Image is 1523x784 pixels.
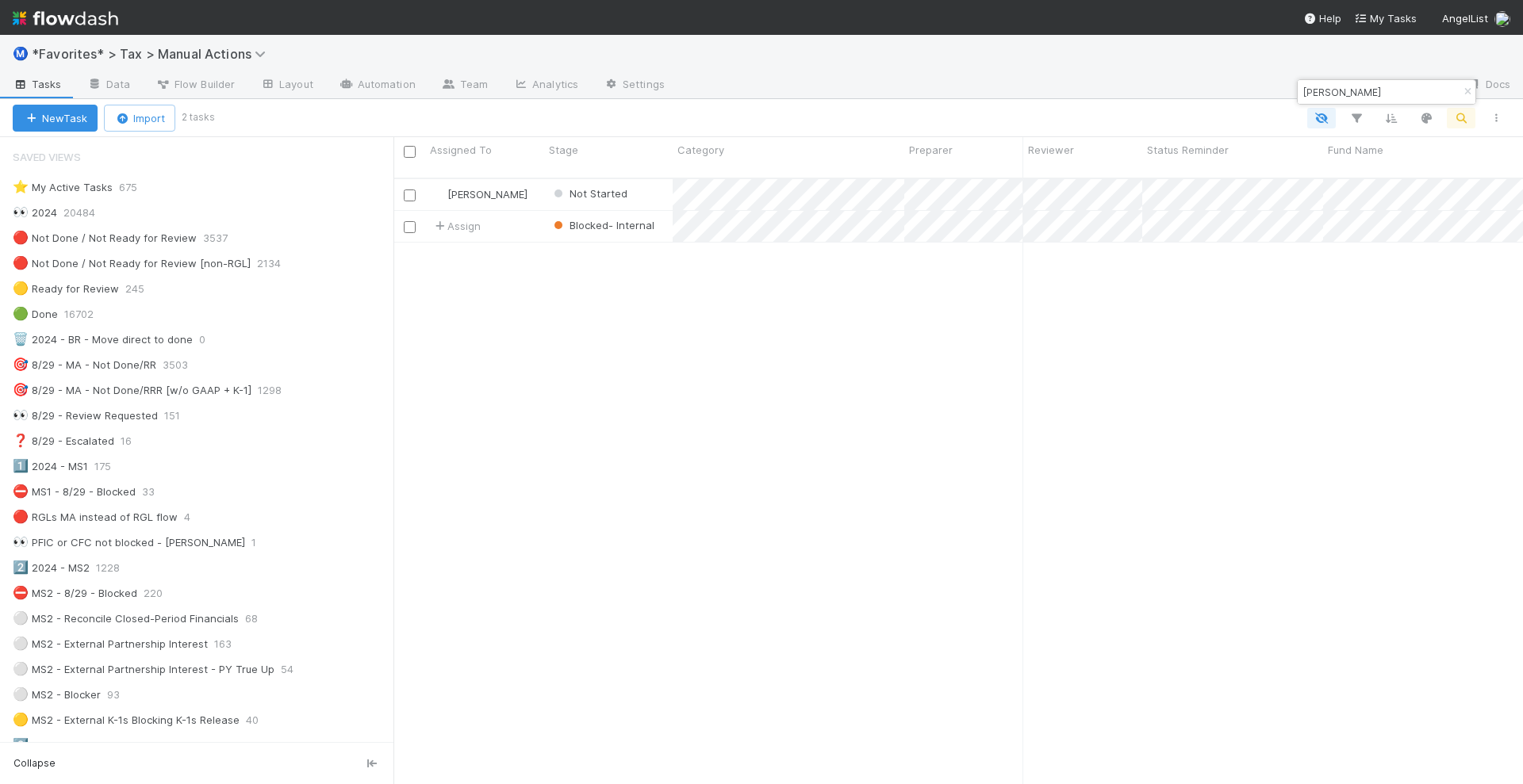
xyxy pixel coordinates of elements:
[570,187,627,200] span: Not Started
[1354,12,1417,25] span: My Tasks
[121,431,148,451] span: 16
[142,482,171,502] span: 33
[13,484,29,498] span: ⛔
[549,142,578,158] span: Stage
[13,736,90,755] div: 2024 - MS3
[13,510,29,523] span: 🔴
[13,609,239,629] div: MS2 - Reconcile Closed-Period Financials
[247,73,326,98] a: Layout
[570,219,654,231] span: Blocked- Internal
[13,533,245,553] div: PFIC or CFC not blocked - [PERSON_NAME]
[203,228,244,248] span: 3537
[13,381,251,400] div: 8/29 - MA - Not Done/RRR [w/o GAAP + K-1]
[13,231,29,244] span: 🔴
[501,73,591,98] a: Analytics
[64,304,109,324] span: 16702
[214,634,247,654] span: 163
[430,142,492,158] span: Assigned To
[13,180,29,193] span: ⭐
[1454,73,1523,98] a: Docs
[13,47,29,60] span: Ⓜ️
[13,685,101,705] div: MS2 - Blocker
[125,279,160,299] span: 245
[75,73,143,98] a: Data
[13,205,29,219] span: 👀
[281,660,309,679] span: 54
[164,406,196,426] span: 151
[13,105,98,132] button: NewTask
[13,482,136,502] div: MS1 - 8/29 - Blocked
[32,46,274,62] span: *Favorites* > Tax > Manual Actions
[1300,82,1459,101] input: Search...
[13,507,178,527] div: RGLs MA instead of RGL flow
[13,586,29,599] span: ⛔
[246,710,274,730] span: 40
[13,304,58,324] div: Done
[432,218,481,234] span: Assign
[404,221,416,233] input: Toggle Row Selected
[13,756,56,771] span: Collapse
[1147,142,1229,158] span: Status Reminder
[428,73,501,98] a: Team
[257,254,297,273] span: 2134
[13,535,29,549] span: 👀
[1303,10,1341,26] div: Help
[13,281,29,295] span: 🟡
[13,178,113,197] div: My Active Tasks
[63,203,111,223] span: 20484
[13,710,240,730] div: MS2 - External K-1s Blocking K-1s Release
[13,358,29,371] span: 🎯
[13,141,81,173] span: Saved Views
[96,558,136,578] span: 1228
[13,431,114,451] div: 8/29 - Escalated
[447,188,527,201] span: [PERSON_NAME]
[677,142,724,158] span: Category
[13,611,29,625] span: ⚪
[182,110,215,124] small: 2 tasks
[94,457,127,476] span: 175
[13,662,29,675] span: ⚪
[251,533,272,553] span: 1
[326,73,428,98] a: Automation
[13,558,90,578] div: 2024 - MS2
[13,203,57,223] div: 2024
[96,736,131,755] span: 694
[13,738,29,751] span: 3️⃣
[13,560,29,574] span: 2️⃣
[909,142,953,158] span: Preparer
[13,660,274,679] div: MS2 - External Partnership Interest - PY True Up
[13,383,29,396] span: 🎯
[13,332,29,346] span: 🗑️
[13,76,62,92] span: Tasks
[13,5,118,32] img: logo-inverted-e16ddd16eac7371096b0.svg
[13,457,88,476] div: 2024 - MS1
[258,381,297,400] span: 1298
[245,609,274,629] span: 68
[13,637,29,650] span: ⚪
[13,256,29,270] span: 🔴
[13,228,197,248] div: Not Done / Not Ready for Review
[13,330,193,350] div: 2024 - BR - Move direct to done
[13,355,156,375] div: 8/29 - MA - Not Done/RR
[404,189,416,201] input: Toggle Row Selected
[13,434,29,447] span: ❓
[1028,142,1074,158] span: Reviewer
[144,583,178,603] span: 220
[13,279,119,299] div: Ready for Review
[432,188,445,201] img: avatar_d45d11ee-0024-4901-936f-9df0a9cc3b4e.png
[13,254,251,273] div: Not Done / Not Ready for Review [non-RGL]
[1328,142,1383,158] span: Fund Name
[13,713,29,726] span: 🟡
[13,634,208,654] div: MS2 - External Partnership Interest
[13,583,137,603] div: MS2 - 8/29 - Blocked
[591,73,677,98] a: Settings
[404,146,416,158] input: Toggle All Rows Selected
[1494,11,1510,27] img: avatar_711f55b7-5a46-40da-996f-bc93b6b86381.png
[13,307,29,320] span: 🟢
[13,459,29,472] span: 1️⃣
[1442,12,1488,25] span: AngelList
[199,330,221,350] span: 0
[104,105,175,132] button: Import
[155,76,235,92] span: Flow Builder
[107,685,136,705] span: 93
